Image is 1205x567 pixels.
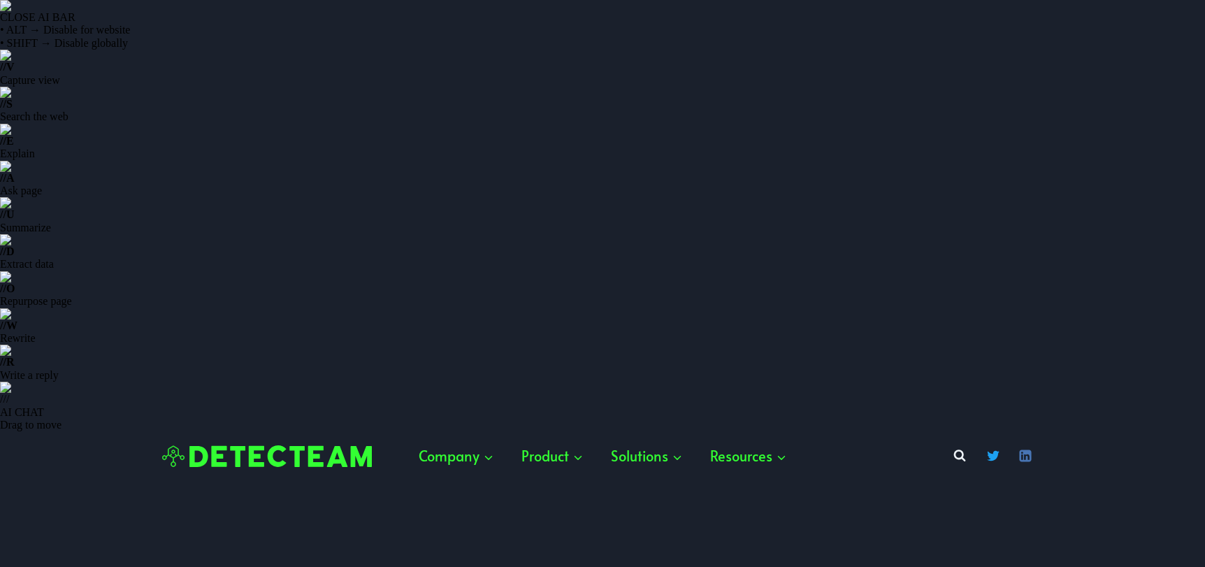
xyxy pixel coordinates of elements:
button: View Search Form [947,443,972,468]
a: Linkedin [1011,442,1039,470]
span: Company [419,443,493,468]
a: Product [507,435,597,477]
span: Solutions [611,443,682,468]
span: Resources [710,443,786,468]
a: Twitter [979,442,1007,470]
img: Detecteam [162,445,372,467]
nav: Primary [405,435,800,477]
a: Company [405,435,507,477]
a: Solutions [597,435,696,477]
span: Product [521,443,583,468]
a: Resources [696,435,800,477]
